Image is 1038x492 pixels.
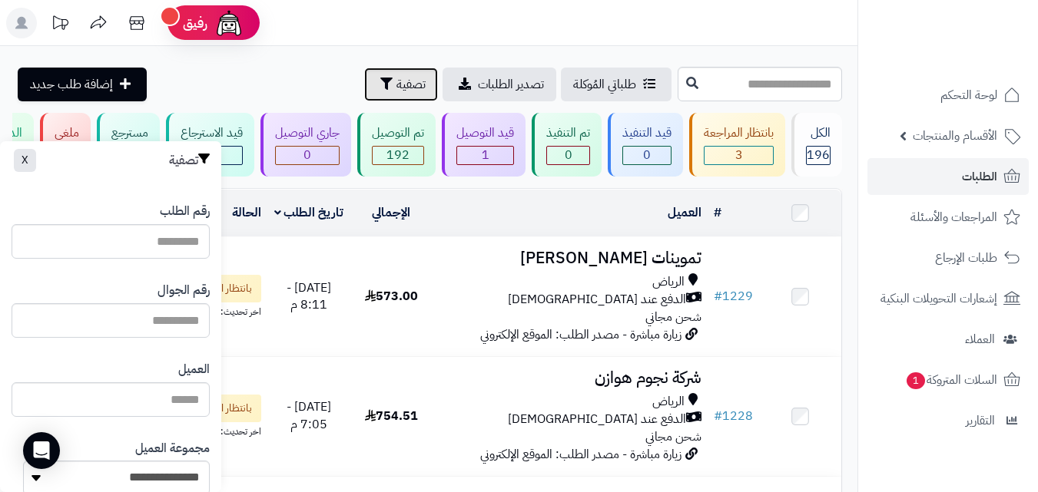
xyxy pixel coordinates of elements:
a: جاري التوصيل 0 [257,113,354,177]
a: مسترجع 0 [94,113,163,177]
label: رقم الطلب [160,203,210,220]
span: التقارير [966,410,995,431]
span: الدفع عند [DEMOGRAPHIC_DATA] [508,291,686,309]
div: 1 [457,147,513,164]
a: التقارير [867,402,1029,439]
div: 192 [373,147,423,164]
div: الكل [806,124,831,142]
a: السلات المتروكة1 [867,362,1029,398]
span: إشعارات التحويلات البنكية [880,288,997,309]
a: تاريخ الطلب [274,203,344,222]
span: 3 [735,146,743,164]
a: الحالة [232,203,261,222]
a: قيد التوصيل 1 [439,113,529,177]
span: 0 [565,146,572,164]
span: 1 [906,371,926,390]
a: طلبات الإرجاع [867,239,1029,276]
button: X [14,149,36,172]
div: 0 [276,147,339,164]
a: إشعارات التحويلات البنكية [867,280,1029,317]
span: الدفع عند [DEMOGRAPHIC_DATA] [508,411,686,428]
span: زيارة مباشرة - مصدر الطلب: الموقع الإلكتروني [480,325,681,344]
div: قيد الاسترجاع [181,124,243,142]
span: شحن مجاني [645,308,701,326]
a: تم التوصيل 192 [354,113,439,177]
a: الإجمالي [372,203,410,222]
span: الطلبات [962,166,997,187]
span: [DATE] - 7:05 م [287,398,331,434]
h3: تموينات [PERSON_NAME] [439,249,701,267]
span: السلات المتروكة [905,369,997,391]
a: # [714,203,721,222]
span: 0 [303,146,311,164]
div: جاري التوصيل [275,124,340,142]
div: تم التنفيذ [546,124,590,142]
a: قيد الاسترجاع 0 [163,113,257,177]
span: تصفية [396,75,426,94]
span: إضافة طلب جديد [30,75,113,94]
a: إضافة طلب جديد [18,68,147,101]
div: قيد التوصيل [456,124,514,142]
div: مسترجع [111,124,148,142]
span: طلبات الإرجاع [935,247,997,269]
span: رفيق [183,14,207,32]
div: بانتظار المراجعة [704,124,774,142]
label: مجموعة العميل [135,440,210,457]
span: لوحة التحكم [940,84,997,106]
span: 0 [643,146,651,164]
div: 3 [705,147,773,164]
a: المراجعات والأسئلة [867,199,1029,236]
img: ai-face.png [214,8,244,38]
span: 196 [807,146,830,164]
span: # [714,287,722,305]
span: 192 [386,146,410,164]
div: 0 [547,147,589,164]
span: X [22,152,28,168]
button: تصفية [364,68,438,101]
span: شحن مجاني [645,428,701,446]
span: تصدير الطلبات [478,75,544,94]
img: logo-2.png [934,12,1023,44]
a: بانتظار المراجعة 3 [686,113,788,177]
a: طلباتي المُوكلة [561,68,672,101]
span: الرياض [652,393,685,411]
span: المراجعات والأسئلة [910,206,997,228]
label: العميل [178,361,210,378]
span: طلباتي المُوكلة [573,75,636,94]
a: ملغي 0 [37,113,94,177]
a: الكل196 [788,113,845,177]
span: [DATE] - 8:11 م [287,279,331,315]
div: تم التوصيل [372,124,424,142]
a: تحديثات المنصة [41,8,79,42]
div: Open Intercom Messenger [23,432,60,469]
div: 0 [623,147,671,164]
a: الطلبات [867,158,1029,195]
a: #1229 [714,287,753,305]
h3: شركة نجوم هوازن [439,369,701,387]
span: 1 [482,146,489,164]
span: الرياض [652,273,685,291]
span: # [714,407,722,425]
a: قيد التنفيذ 0 [605,113,686,177]
span: العملاء [965,329,995,350]
label: رقم الجوال [158,282,210,299]
a: لوحة التحكم [867,77,1029,114]
div: ملغي [55,124,79,142]
span: 754.51 [365,407,418,425]
span: الأقسام والمنتجات [913,125,997,147]
a: تصدير الطلبات [443,68,556,101]
span: زيارة مباشرة - مصدر الطلب: الموقع الإلكتروني [480,445,681,464]
span: 573.00 [365,287,418,305]
div: قيد التنفيذ [622,124,672,142]
a: تم التنفيذ 0 [529,113,605,177]
a: العميل [668,203,701,222]
a: العملاء [867,321,1029,358]
h3: تصفية [169,153,210,168]
a: #1228 [714,407,753,425]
